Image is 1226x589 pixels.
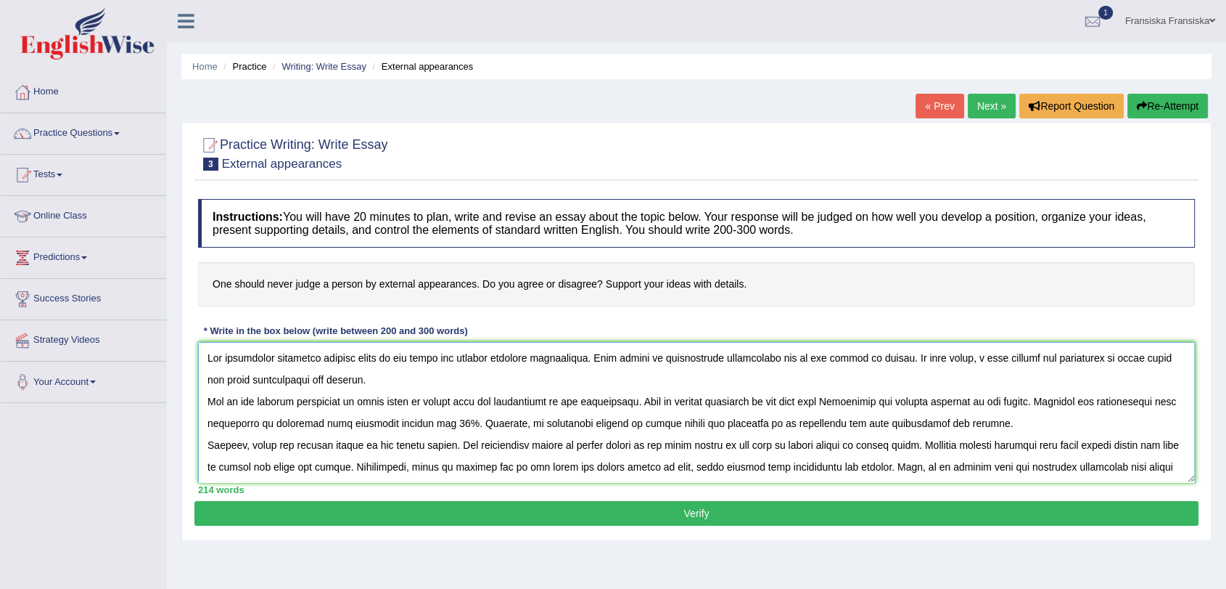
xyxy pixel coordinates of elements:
[1,155,166,191] a: Tests
[192,61,218,72] a: Home
[1,237,166,274] a: Predictions
[220,60,266,73] li: Practice
[968,94,1016,118] a: Next »
[1,196,166,232] a: Online Class
[1,362,166,398] a: Your Account
[1098,6,1113,20] span: 1
[369,60,474,73] li: External appearances
[222,157,342,171] small: External appearances
[203,158,218,171] span: 3
[198,134,387,171] h2: Practice Writing: Write Essay
[1019,94,1124,118] button: Report Question
[1,279,166,315] a: Success Stories
[198,325,473,338] div: * Write in the box below (write between 200 and 300 words)
[213,211,283,223] b: Instructions:
[1,320,166,357] a: Strategy Videos
[194,501,1198,526] button: Verify
[281,61,366,72] a: Writing: Write Essay
[1,113,166,150] a: Practice Questions
[916,94,963,118] a: « Prev
[1127,94,1208,118] button: Re-Attempt
[1,72,166,108] a: Home
[198,262,1195,306] h4: One should never judge a person by external appearances. Do you agree or disagree? Support your i...
[198,483,1195,497] div: 214 words
[198,199,1195,248] h4: You will have 20 minutes to plan, write and revise an essay about the topic below. Your response ...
